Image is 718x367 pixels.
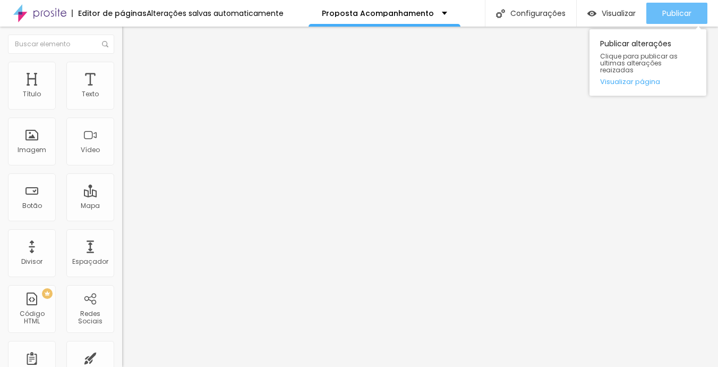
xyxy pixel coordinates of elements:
div: Imagem [18,146,46,154]
p: Proposta Acompanhamento [322,10,434,17]
iframe: Editor [122,27,718,367]
button: Publicar [646,3,707,24]
img: Icone [102,41,108,47]
div: Redes Sociais [69,310,111,326]
div: Vídeo [81,146,100,154]
span: Visualizar [602,9,636,18]
div: Texto [82,90,99,98]
div: Botão [22,202,42,210]
span: Clique para publicar as ultimas alterações reaizadas [600,53,696,74]
input: Buscar elemento [8,35,114,54]
div: Título [23,90,41,98]
button: Visualizar [577,3,646,24]
div: Publicar alterações [589,29,706,96]
div: Editor de páginas [72,10,147,17]
img: view-1.svg [587,9,596,18]
div: Espaçador [72,258,108,265]
div: Divisor [21,258,42,265]
span: Publicar [662,9,691,18]
div: Mapa [81,202,100,210]
img: Icone [496,9,505,18]
div: Alterações salvas automaticamente [147,10,284,17]
a: Visualizar página [600,78,696,85]
div: Código HTML [11,310,53,326]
